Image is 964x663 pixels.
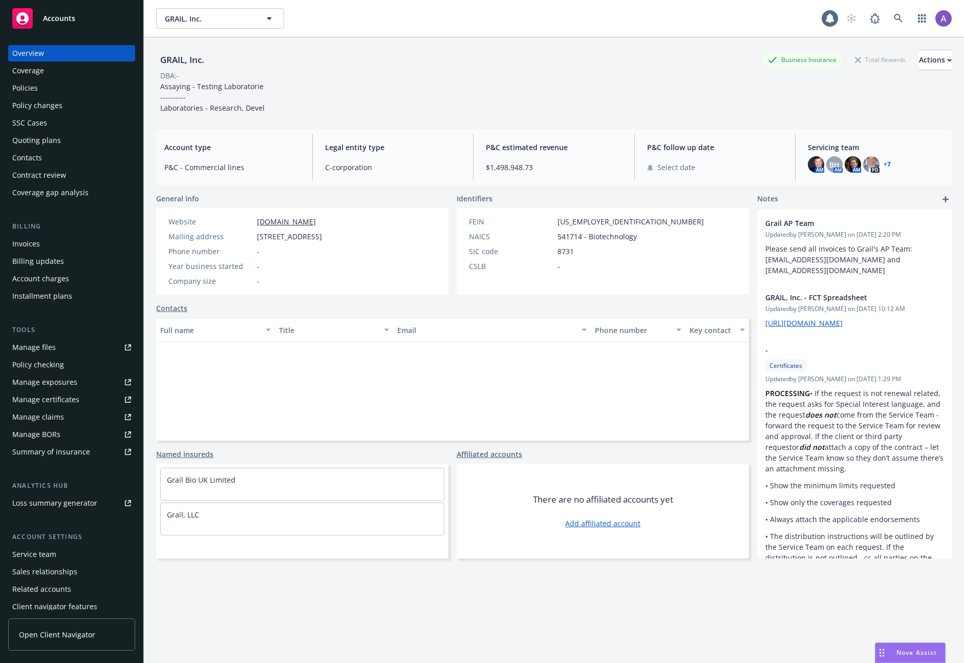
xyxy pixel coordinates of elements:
[769,361,802,370] span: Certificates
[765,514,944,525] p: • Always attach the applicable endorsements
[8,495,135,511] a: Loss summary generator
[757,337,952,631] div: -CertificatesUpdatedby [PERSON_NAME] on [DATE] 1:29 PMPROCESSING• If the request is not renewal r...
[257,217,316,226] a: [DOMAIN_NAME]
[19,629,95,640] span: Open Client Navigator
[486,162,622,173] span: $1,498,948.73
[591,318,685,342] button: Phone number
[808,156,824,173] img: photo
[156,8,284,29] button: GRAIL, Inc.
[156,449,213,460] a: Named insureds
[12,357,64,373] div: Policy checking
[919,50,952,70] button: Actions
[8,374,135,390] a: Manage exposures
[765,304,944,314] span: Updated by [PERSON_NAME] on [DATE] 10:12 AM
[875,643,946,663] button: Nova Assist
[8,184,135,201] a: Coverage gap analysis
[486,142,622,153] span: P&C estimated revenue
[935,10,952,27] img: photo
[257,246,260,257] span: -
[765,230,944,239] span: Updated by [PERSON_NAME] on [DATE] 2:20 PM
[765,244,914,275] span: Please send all invoices to Grail's AP Team: [EMAIL_ADDRESS][DOMAIN_NAME] and [EMAIL_ADDRESS][DOM...
[896,648,937,657] span: Nova Assist
[12,546,56,563] div: Service team
[8,426,135,443] a: Manage BORs
[8,97,135,114] a: Policy changes
[765,218,917,229] span: Grail AP Team
[164,142,300,153] span: Account type
[841,8,862,29] a: Start snowing
[765,388,810,398] strong: PROCESSING
[8,45,135,61] a: Overview
[912,8,932,29] a: Switch app
[8,80,135,96] a: Policies
[275,318,394,342] button: Title
[757,193,778,205] span: Notes
[168,231,253,242] div: Mailing address
[165,13,253,24] span: GRAIL, Inc.
[156,303,187,314] a: Contacts
[765,480,944,491] p: • Show the minimum limits requested
[765,497,944,508] p: • Show only the coverages requested
[8,167,135,183] a: Contract review
[8,481,135,491] div: Analytics hub
[8,339,135,356] a: Manage files
[457,449,522,460] a: Affiliated accounts
[164,162,300,173] span: P&C - Commercial lines
[12,253,64,270] div: Billing updates
[168,276,253,286] div: Company size
[533,493,673,506] span: There are no affiliated accounts yet
[12,80,38,96] div: Policies
[12,288,72,304] div: Installment plans
[765,292,917,303] span: GRAIL, Inc. - FCT Spreadsheet
[8,325,135,335] div: Tools
[257,231,322,242] span: [STREET_ADDRESS]
[469,231,553,242] div: NAICS
[8,253,135,270] a: Billing updates
[8,63,135,79] a: Coverage
[325,142,461,153] span: Legal entity type
[12,63,44,79] div: Coverage
[8,150,135,166] a: Contacts
[257,276,260,286] span: -
[765,345,917,356] span: -
[12,167,66,183] div: Contract review
[829,159,840,170] span: BH
[168,261,253,272] div: Year business started
[12,495,97,511] div: Loss summary generator
[168,216,253,227] div: Website
[558,261,560,272] span: -
[757,284,952,337] div: GRAIL, Inc. - FCT SpreadsheetUpdatedby [PERSON_NAME] on [DATE] 10:12 AM[URL][DOMAIN_NAME]
[160,81,265,113] span: Assaying - Testing Laboratorie ---------- Laboratories - Research, Devel
[884,161,891,168] a: +7
[160,325,260,336] div: Full name
[325,162,461,173] span: C-corporation
[558,216,704,227] span: [US_EMPLOYER_IDENTIFICATION_NUMBER]
[808,142,944,153] span: Servicing team
[12,132,61,149] div: Quoting plans
[8,115,135,131] a: SSC Cases
[690,325,734,336] div: Key contact
[939,193,952,205] a: add
[457,193,492,204] span: Identifiers
[156,318,275,342] button: Full name
[43,14,75,23] span: Accounts
[647,142,783,153] span: P&C follow up date
[8,391,135,408] a: Manage certificates
[765,318,843,328] a: [URL][DOMAIN_NAME]
[156,53,208,67] div: GRAIL, Inc.
[469,246,553,257] div: SIC code
[8,236,135,252] a: Invoices
[558,231,637,242] span: 541714 - Biotechnology
[167,475,235,485] a: Grail Bio UK Limited
[765,388,944,474] p: • If the request is not renewal related, the request asks for Special Interest language, and the ...
[469,261,553,272] div: CSLB
[393,318,591,342] button: Email
[12,391,79,408] div: Manage certificates
[12,374,77,390] div: Manage exposures
[863,156,880,173] img: photo
[167,510,199,520] a: Grail, LLC
[8,357,135,373] a: Policy checking
[8,546,135,563] a: Service team
[888,8,909,29] a: Search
